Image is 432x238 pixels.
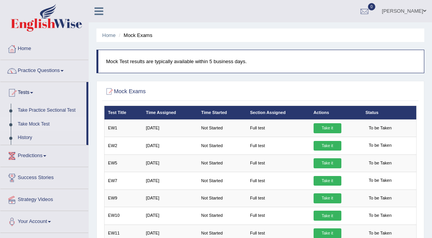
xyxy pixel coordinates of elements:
[0,189,88,208] a: Strategy Videos
[104,87,298,97] h2: Mock Exams
[14,117,86,131] a: Take Mock Test
[104,106,142,119] th: Test Title
[314,141,341,151] a: Take it
[246,137,310,154] td: Full test
[142,189,197,207] td: [DATE]
[246,189,310,207] td: Full test
[197,154,246,172] td: Not Started
[365,141,395,151] span: To be Taken
[197,207,246,225] td: Not Started
[197,137,246,154] td: Not Started
[197,189,246,207] td: Not Started
[197,119,246,137] td: Not Started
[246,106,310,119] th: Section Assigned
[0,167,88,186] a: Success Stories
[142,172,197,189] td: [DATE]
[0,60,88,79] a: Practice Questions
[142,137,197,154] td: [DATE]
[102,32,116,38] a: Home
[104,119,142,137] td: EW1
[106,58,416,65] p: Mock Test results are typically available within 5 business days.
[246,207,310,225] td: Full test
[365,176,395,186] span: To be Taken
[314,158,341,168] a: Take it
[142,119,197,137] td: [DATE]
[104,172,142,189] td: EW7
[14,131,86,145] a: History
[246,154,310,172] td: Full test
[142,154,197,172] td: [DATE]
[0,211,88,230] a: Your Account
[362,106,417,119] th: Status
[104,207,142,225] td: EW10
[0,38,88,57] a: Home
[14,104,86,117] a: Take Practice Sectional Test
[0,82,86,101] a: Tests
[365,123,395,133] span: To be Taken
[197,106,246,119] th: Time Started
[246,172,310,189] td: Full test
[104,154,142,172] td: EW5
[314,176,341,186] a: Take it
[314,193,341,203] a: Take it
[117,32,152,39] li: Mock Exams
[314,211,341,221] a: Take it
[365,193,395,203] span: To be Taken
[104,137,142,154] td: EW2
[0,145,88,164] a: Predictions
[314,123,341,133] a: Take it
[142,207,197,225] td: [DATE]
[142,106,197,119] th: Time Assigned
[365,158,395,168] span: To be Taken
[197,172,246,189] td: Not Started
[368,3,376,10] span: 0
[104,189,142,207] td: EW9
[365,211,395,221] span: To be Taken
[310,106,362,119] th: Actions
[246,119,310,137] td: Full test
